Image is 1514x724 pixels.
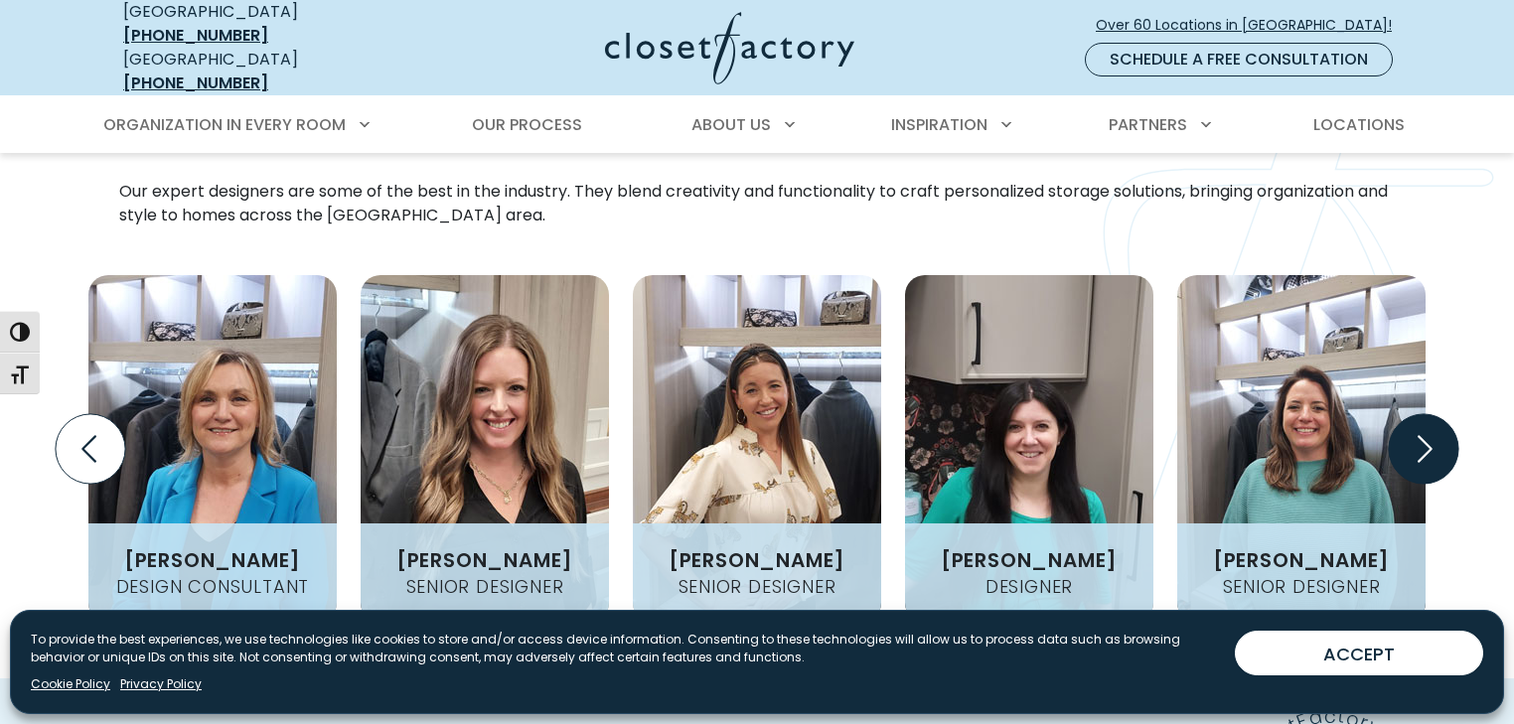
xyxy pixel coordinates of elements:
h3: [PERSON_NAME] [388,550,581,570]
button: Previous slide [48,406,133,492]
img: Chelsea-Neidenbach headshot [633,275,881,623]
a: Schedule a Free Consultation [1085,43,1393,76]
h4: Designer [978,578,1081,596]
nav: Primary Menu [89,97,1425,153]
h3: [PERSON_NAME] [661,550,853,570]
p: Our expert designers are some of the best in the industry. They blend creativity and functionalit... [119,180,1395,227]
span: Over 60 Locations in [GEOGRAPHIC_DATA]! [1096,15,1408,36]
h4: Design Consultant [108,578,318,596]
button: ACCEPT [1235,631,1483,675]
img: Mandy-Ledbetter headshot [1177,275,1426,623]
h4: Senior Designer [398,578,572,596]
h4: Senior Designer [1215,578,1389,596]
h3: [PERSON_NAME] [1205,550,1398,570]
img: Jessie-Chall headshot [361,275,609,623]
h4: Senior Designer [671,578,844,596]
span: Our Process [472,113,582,136]
img: Krystyna-Beaton headshot [88,275,337,623]
button: Next slide [1381,406,1466,492]
div: [GEOGRAPHIC_DATA] [123,48,411,95]
h3: [PERSON_NAME] [933,550,1126,570]
span: Inspiration [891,113,987,136]
img: Closet Factory Logo [605,12,854,84]
a: [PHONE_NUMBER] [123,72,268,94]
span: Locations [1313,113,1405,136]
a: Over 60 Locations in [GEOGRAPHIC_DATA]! [1095,8,1409,43]
a: Privacy Policy [120,675,202,693]
img: Jessica-Neumann headshot [905,275,1153,623]
a: Cookie Policy [31,675,110,693]
span: Partners [1109,113,1187,136]
p: To provide the best experiences, we use technologies like cookies to store and/or access device i... [31,631,1219,666]
span: About Us [691,113,771,136]
span: Organization in Every Room [103,113,346,136]
h3: [PERSON_NAME] [116,550,309,570]
a: [PHONE_NUMBER] [123,24,268,47]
